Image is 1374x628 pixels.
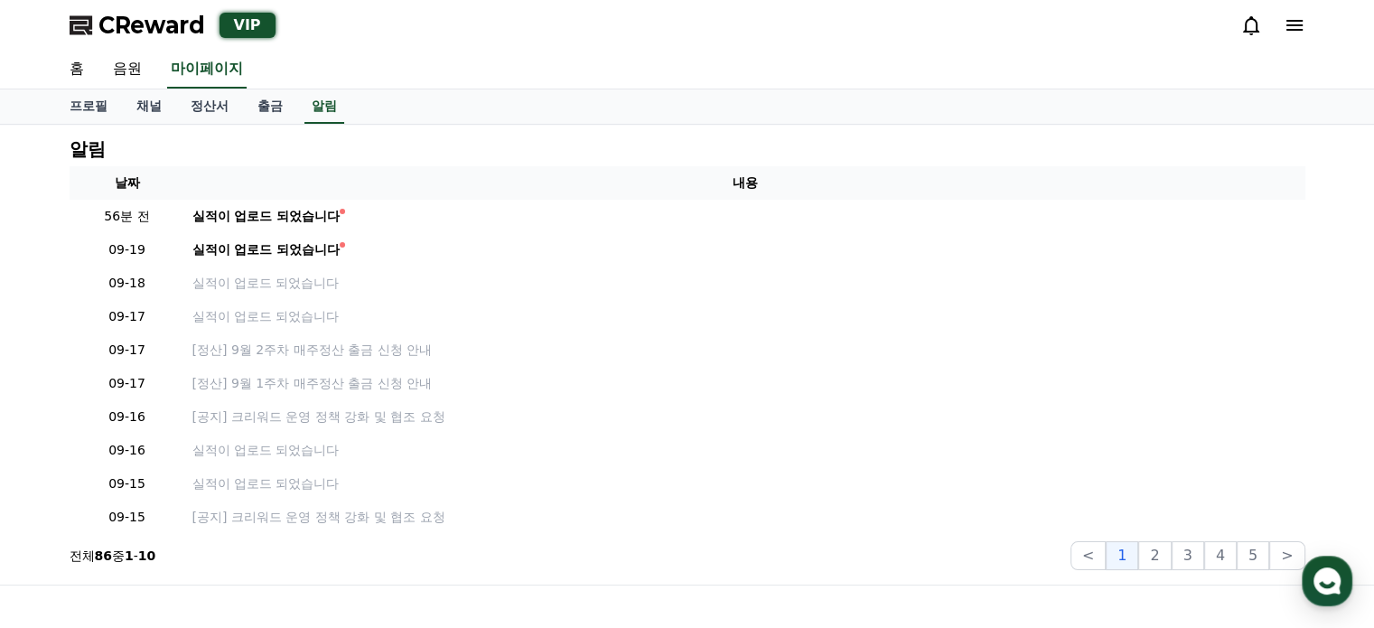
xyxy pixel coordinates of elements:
[95,548,112,563] strong: 86
[70,139,106,159] h4: 알림
[77,441,178,460] p: 09-16
[125,548,134,563] strong: 1
[192,341,1298,360] a: [정산] 9월 2주차 매주정산 출금 신청 안내
[192,408,1298,426] a: [공지] 크리워드 운영 정책 강화 및 협조 요청
[119,478,233,523] a: 대화
[55,89,122,124] a: 프로필
[1138,541,1171,570] button: 2
[1070,541,1106,570] button: <
[192,441,1298,460] a: 실적이 업로드 되었습니다
[192,207,341,226] div: 실적이 업로드 되었습니다
[1106,541,1138,570] button: 1
[192,307,1298,326] a: 실적이 업로드 되었습니다
[57,505,68,520] span: 홈
[77,508,178,527] p: 09-15
[185,166,1305,200] th: 내용
[98,51,156,89] a: 음원
[55,51,98,89] a: 홈
[70,547,156,565] p: 전체 중 -
[70,166,185,200] th: 날짜
[77,374,178,393] p: 09-17
[192,240,1298,259] a: 실적이 업로드 되었습니다
[70,11,205,40] a: CReward
[1204,541,1237,570] button: 4
[279,505,301,520] span: 설정
[192,508,1298,527] a: [공지] 크리워드 운영 정책 강화 및 협조 요청
[167,51,247,89] a: 마이페이지
[192,474,1298,493] a: 실적이 업로드 되었습니다
[77,341,178,360] p: 09-17
[220,13,276,38] div: VIP
[77,408,178,426] p: 09-16
[192,240,341,259] div: 실적이 업로드 되었습니다
[98,11,205,40] span: CReward
[77,274,178,293] p: 09-18
[192,274,1298,293] a: 실적이 업로드 되었습니다
[233,478,347,523] a: 설정
[77,474,178,493] p: 09-15
[77,240,178,259] p: 09-19
[165,506,187,520] span: 대화
[77,207,178,226] p: 56분 전
[176,89,243,124] a: 정산서
[138,548,155,563] strong: 10
[122,89,176,124] a: 채널
[1172,541,1204,570] button: 3
[243,89,297,124] a: 출금
[192,207,1298,226] a: 실적이 업로드 되었습니다
[304,89,344,124] a: 알림
[5,478,119,523] a: 홈
[192,374,1298,393] a: [정산] 9월 1주차 매주정산 출금 신청 안내
[1269,541,1304,570] button: >
[77,307,178,326] p: 09-17
[1237,541,1269,570] button: 5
